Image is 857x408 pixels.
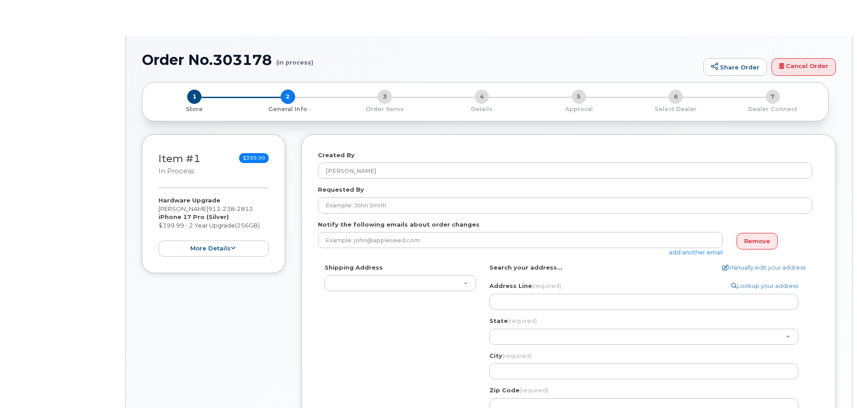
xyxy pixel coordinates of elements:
[318,232,723,248] input: Example: john@appleseed.com
[239,153,269,163] span: $399.99
[159,241,269,257] button: more details
[703,58,767,76] a: Share Order
[159,196,269,257] div: [PERSON_NAME] $399.99 - 2 Year Upgrade(256GB)
[159,213,229,220] strong: iPhone 17 Pro (Silver)
[731,282,798,290] a: Lookup your address
[489,386,548,395] label: Zip Code
[489,282,561,290] label: Address Line
[489,263,562,272] label: Search your address...
[153,105,236,113] p: Store
[187,90,201,104] span: 1
[489,352,531,360] label: City
[502,352,531,359] span: (required)
[235,205,253,212] span: 2813
[159,197,220,204] strong: Hardware Upgrade
[318,151,355,159] label: Created By
[489,317,537,325] label: State
[318,220,480,229] label: Notify the following emails about order changes
[737,233,778,249] a: Remove
[722,263,806,272] a: Manually edit your address
[220,205,235,212] span: 238
[508,317,537,324] span: (required)
[159,167,194,175] small: in process
[669,249,723,256] a: add another email
[325,263,383,272] label: Shipping Address
[159,153,201,176] h3: Item #1
[318,185,364,194] label: Requested By
[142,52,699,68] h1: Order No.303178
[519,387,548,394] span: (required)
[276,52,313,66] small: (in process)
[318,198,812,214] input: Example: John Smith
[532,282,561,289] span: (required)
[208,205,253,212] span: 913
[771,58,836,76] a: Cancel Order
[150,104,240,113] a: 1 Store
